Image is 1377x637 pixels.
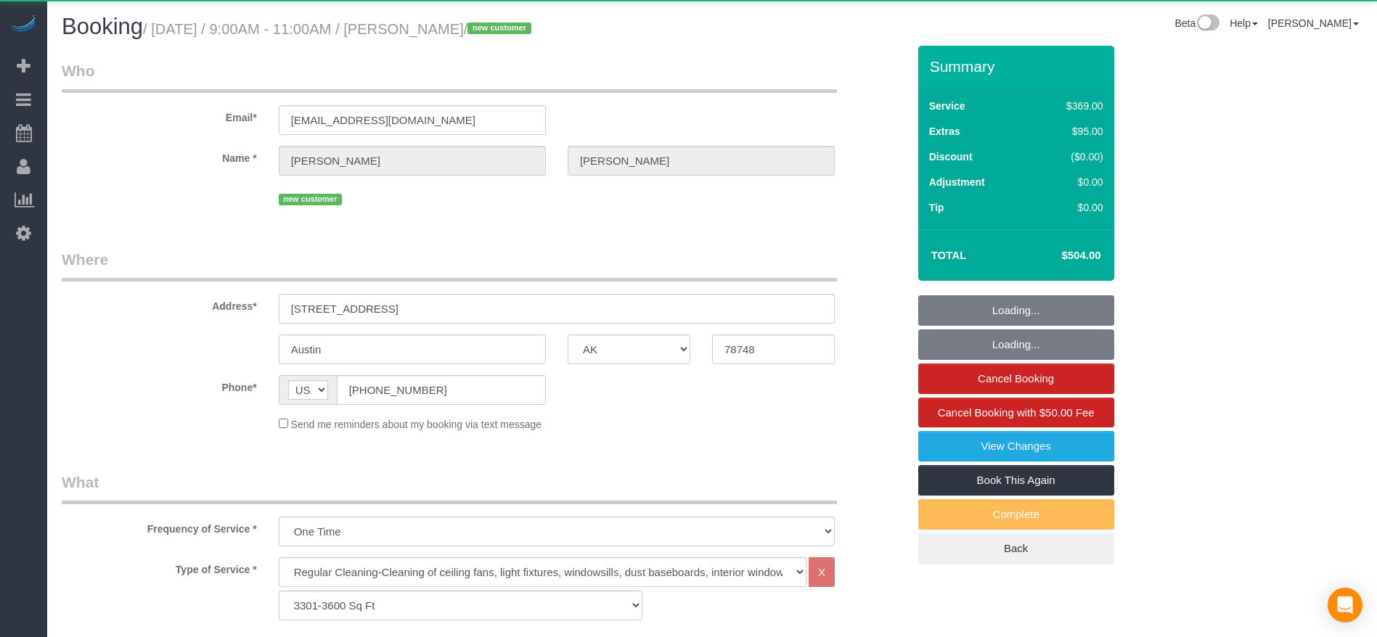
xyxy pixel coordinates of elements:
img: New interface [1196,15,1219,33]
a: View Changes [918,431,1114,461]
label: Phone* [51,375,268,395]
label: Frequency of Service * [51,517,268,536]
legend: Who [62,60,837,93]
span: new customer [279,194,342,205]
a: Cancel Booking with $50.00 Fee [918,398,1114,428]
div: ($0.00) [1036,149,1103,164]
h3: Summary [930,58,1107,75]
span: / [464,21,536,37]
a: Help [1230,17,1258,29]
strong: Total [931,249,967,261]
span: Booking [62,14,143,39]
span: Send me reminders about my booking via text message [291,419,542,430]
img: Automaid Logo [9,15,38,35]
label: Adjustment [929,175,985,189]
div: $95.00 [1036,124,1103,139]
label: Extras [929,124,960,139]
a: Book This Again [918,465,1114,496]
label: Type of Service * [51,557,268,577]
input: Phone* [337,375,546,405]
label: Tip [929,200,944,215]
legend: What [62,472,837,504]
div: $0.00 [1036,175,1103,189]
a: Back [918,533,1114,564]
input: Email* [279,105,546,135]
input: Zip Code* [712,334,835,364]
label: Discount [929,149,973,164]
label: Name * [51,146,268,165]
a: [PERSON_NAME] [1268,17,1359,29]
small: / [DATE] / 9:00AM - 11:00AM / [PERSON_NAME] [143,21,536,37]
div: $369.00 [1036,99,1103,113]
div: $0.00 [1036,200,1103,215]
label: Email* [51,105,268,125]
legend: Where [62,249,837,281]
input: Last Name* [568,146,835,176]
span: Cancel Booking with $50.00 Fee [938,406,1095,419]
div: Open Intercom Messenger [1328,588,1362,622]
input: City* [279,334,546,364]
a: Beta [1174,17,1219,29]
label: Service [929,99,965,113]
label: Address* [51,294,268,313]
span: new customer [467,22,531,34]
h4: $504.00 [1018,250,1100,262]
a: Cancel Booking [918,363,1114,394]
input: First Name* [279,146,546,176]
